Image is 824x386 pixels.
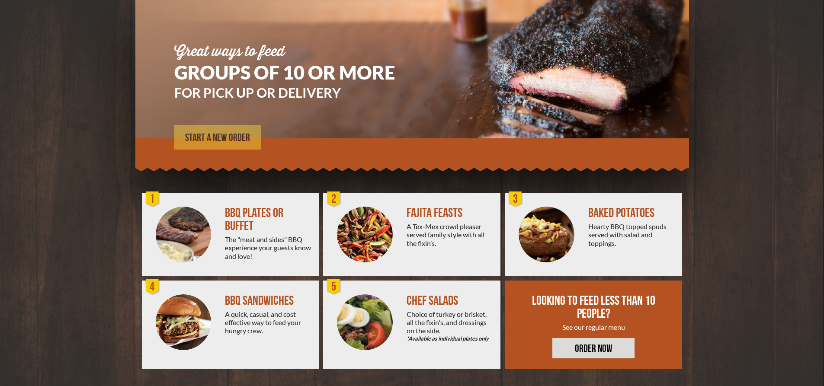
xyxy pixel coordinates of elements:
em: *Available as individual plates only [407,335,494,343]
img: PEJ-Baked-Potato.png [519,207,574,262]
div: See our regular menu [531,323,657,331]
h3: FOR PICK UP OR DELIVERY [174,86,421,99]
div: Choice of turkey or brisket, all the fixin's, and dressings on the side. [407,310,494,343]
div: LOOKING TO FEED LESS THAN 10 PEOPLE? [531,294,657,320]
div: 1 [144,191,161,208]
div: BBQ SANDWICHES [225,294,312,307]
div: 3 [507,191,524,208]
div: 2 [325,191,343,208]
div: Great ways to feed [174,45,421,59]
img: PEJ-BBQ-Sandwich.png [156,294,212,350]
div: BBQ PLATES OR BUFFET [225,207,312,233]
div: 5 [325,278,343,296]
a: START A NEW ORDER [174,125,261,150]
a: ORDER NOW [552,338,635,358]
div: BAKED POTATOES [588,207,675,220]
img: PEJ-Fajitas.png [337,207,393,262]
div: CHEF SALADS [407,294,494,307]
div: 4 [144,278,161,296]
img: PEJ-BBQ-Buffet.png [156,207,212,262]
div: Hearty BBQ topped spuds served with salad and toppings. [588,222,675,247]
div: A quick, casual, and cost effective way to feed your hungry crew. [225,310,312,335]
div: The "meat and sides" BBQ experience your guests know and love! [225,235,312,260]
h1: GROUPS OF 10 OR MORE [174,63,421,82]
div: FAJITA FEASTS [407,207,494,220]
img: Salad-Circle.png [337,294,393,350]
span: START A NEW ORDER [185,133,250,143]
div: A Tex-Mex crowd pleaser served family style with all the fixin’s. [407,222,494,247]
